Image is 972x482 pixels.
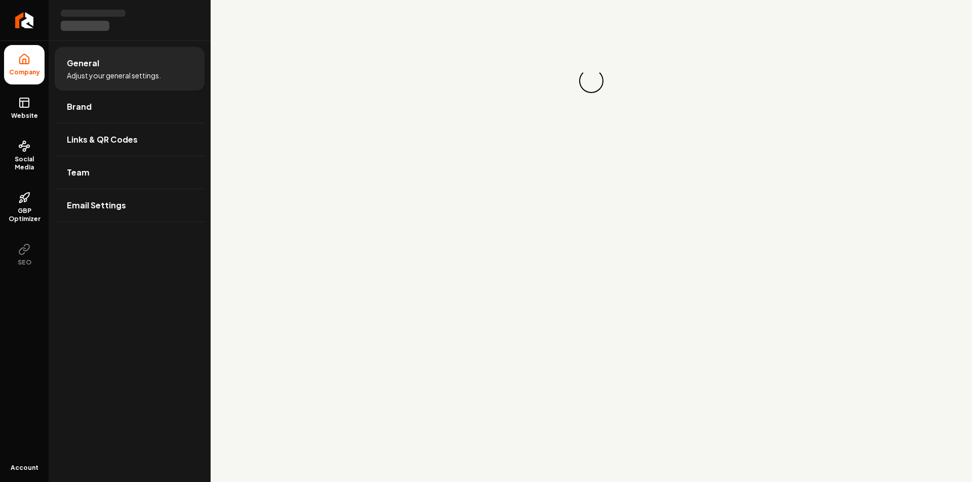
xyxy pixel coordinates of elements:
a: Email Settings [55,189,205,222]
span: GBP Optimizer [4,207,45,223]
span: Email Settings [67,199,126,211]
a: Website [4,89,45,128]
a: Brand [55,91,205,123]
img: Rebolt Logo [15,12,34,28]
span: Account [11,464,38,472]
span: Links & QR Codes [67,134,138,146]
span: Adjust your general settings. [67,70,161,80]
span: General [67,57,99,69]
span: Team [67,166,90,179]
span: Website [7,112,42,120]
a: Social Media [4,132,45,180]
a: Team [55,156,205,189]
a: Links & QR Codes [55,123,205,156]
a: GBP Optimizer [4,184,45,231]
span: Company [5,68,44,76]
div: Loading [574,64,608,98]
span: SEO [14,258,35,267]
span: Social Media [4,155,45,171]
button: SEO [4,235,45,275]
span: Brand [67,101,92,113]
